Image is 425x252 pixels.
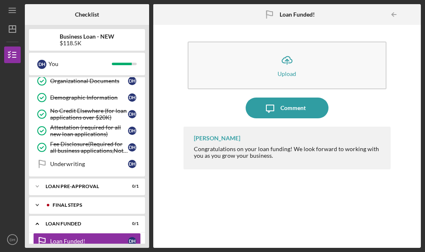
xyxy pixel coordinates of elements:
[188,42,387,89] button: Upload
[33,73,141,89] a: Organizational DocumentsDH
[10,237,15,242] text: DH
[75,11,99,18] b: Checklist
[128,110,136,118] div: D H
[50,78,128,84] div: Organizational Documents
[280,11,315,18] b: Loan Funded!
[128,127,136,135] div: D H
[33,139,141,156] a: Fee Disclosure(Required for all business applications,Not needed for Contractor loans)DH
[46,221,118,226] div: LOAN FUNDED
[128,77,136,85] div: D H
[50,141,128,154] div: Fee Disclosure(Required for all business applications,Not needed for Contractor loans)
[194,146,383,159] div: Congratulations on your loan funding! We look forward to working with you as you grow your business.
[50,108,128,121] div: No Credit Elsewhere (for loan applications over $20K)
[278,71,296,77] div: Upload
[124,184,139,189] div: 0 / 1
[246,98,328,118] button: Comment
[50,124,128,137] div: Attestation (required for all new loan applications)
[128,237,136,245] div: D H
[33,106,141,122] a: No Credit Elsewhere (for loan applications over $20K)DH
[33,122,141,139] a: Attestation (required for all new loan applications)DH
[128,160,136,168] div: D H
[50,161,128,167] div: Underwriting
[48,57,112,71] div: You
[128,93,136,102] div: D H
[194,135,240,142] div: [PERSON_NAME]
[128,143,136,152] div: D H
[53,203,135,208] div: FINAL STEPS
[33,89,141,106] a: Demographic InformationDH
[60,33,114,40] b: Business Loan - NEW
[4,231,21,248] button: DH
[50,94,128,101] div: Demographic Information
[124,221,139,226] div: 0 / 1
[50,238,128,245] div: Loan Funded!
[60,40,114,46] div: $118.5K
[46,184,118,189] div: LOAN PRE-APPROVAL
[33,156,141,172] a: UnderwritingDH
[33,233,141,250] a: Loan Funded!DH
[280,98,306,118] div: Comment
[37,60,46,69] div: D H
